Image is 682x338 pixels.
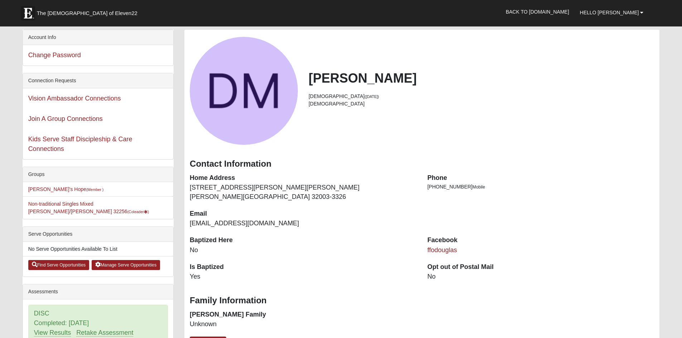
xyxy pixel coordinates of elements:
dd: Unknown [190,320,417,329]
h2: [PERSON_NAME] [309,70,654,86]
dd: No [190,246,417,255]
dt: [PERSON_NAME] Family [190,310,417,319]
a: Vision Ambassador Connections [28,95,121,102]
small: (Coleader ) [127,210,149,214]
span: Mobile [473,185,485,190]
div: Groups [23,167,173,182]
dt: Baptized Here [190,236,417,245]
a: [PERSON_NAME]'s Hope(Member ) [28,186,104,192]
a: View Results [34,329,71,337]
dd: No [427,272,654,281]
dd: [STREET_ADDRESS][PERSON_NAME][PERSON_NAME] [PERSON_NAME][GEOGRAPHIC_DATA] 32003-3326 [190,183,417,201]
a: View Fullsize Photo [190,37,298,145]
dd: [EMAIL_ADDRESS][DOMAIN_NAME] [190,219,417,228]
li: [DEMOGRAPHIC_DATA] [309,93,654,100]
h3: Family Information [190,295,654,306]
a: Change Password [28,52,81,59]
div: Account Info [23,30,173,45]
dt: Phone [427,173,654,183]
small: ([DATE]) [365,94,379,99]
a: Find Serve Opportunities [28,260,90,270]
span: The [DEMOGRAPHIC_DATA] of Eleven22 [37,10,137,17]
dt: Home Address [190,173,417,183]
a: Join A Group Connections [28,115,103,122]
h3: Contact Information [190,159,654,169]
span: Hello [PERSON_NAME] [580,10,639,15]
dt: Opt out of Postal Mail [427,263,654,272]
dd: Yes [190,272,417,281]
dt: Facebook [427,236,654,245]
div: Connection Requests [23,73,173,88]
li: [DEMOGRAPHIC_DATA] [309,100,654,108]
dt: Is Baptized [190,263,417,272]
a: Manage Serve Opportunities [92,260,160,270]
a: Back to [DOMAIN_NAME] [500,3,575,21]
a: Hello [PERSON_NAME] [575,4,649,21]
small: (Member ) [86,187,103,192]
a: Non-traditional Singles Mixed [PERSON_NAME]/[PERSON_NAME] 32256(Coleader) [28,201,149,214]
a: Kids Serve Staff Discipleship & Care Connections [28,136,132,152]
img: Eleven22 logo [21,6,35,20]
li: [PHONE_NUMBER] [427,183,654,191]
a: The [DEMOGRAPHIC_DATA] of Eleven22 [17,3,160,20]
div: Serve Opportunities [23,227,173,242]
a: Retake Assessment [76,329,133,337]
div: Assessments [23,284,173,299]
li: No Serve Opportunities Available To List [23,242,173,256]
dt: Email [190,209,417,219]
a: ffodouglas [427,246,457,254]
